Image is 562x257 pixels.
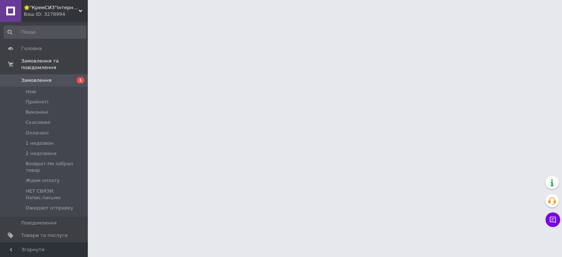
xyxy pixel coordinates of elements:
[26,119,50,126] span: Скасовані
[77,77,84,83] span: 1
[26,177,60,184] span: Ждем оплату
[26,188,86,201] span: НЕТ СВЯЗИ. Напис.письмо
[21,77,52,84] span: Замовлення
[4,26,86,39] input: Пошук
[26,99,48,105] span: Прийняті
[21,232,68,239] span: Товари та послуги
[26,140,54,147] span: 1 недозвон
[21,220,57,226] span: Повідомлення
[546,212,560,227] button: Чат з покупцем
[21,58,88,71] span: Замовлення та повідомлення
[26,109,48,116] span: Виконані
[24,11,88,18] div: Ваш ID: 3278994
[26,88,36,95] span: Нові
[26,150,57,157] span: 2 недозвона
[24,4,79,11] span: 🌟"КремСИЗ"Інтернет-магазин
[21,45,42,52] span: Головна
[26,130,49,136] span: Оплачені
[26,160,86,174] span: Возврат-Не забрал товар
[26,205,74,211] span: Ожидает отправку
